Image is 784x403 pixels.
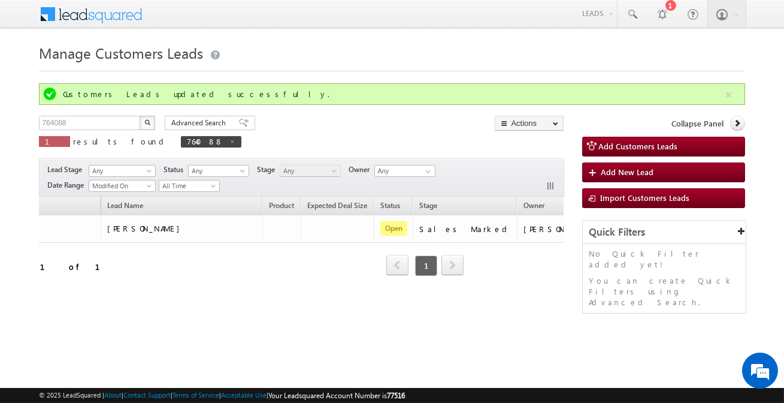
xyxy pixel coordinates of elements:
[268,391,405,400] span: Your Leadsquared Account Number is
[47,164,87,175] span: Lead Stage
[441,256,464,275] a: next
[144,119,150,125] img: Search
[39,43,203,62] span: Manage Customers Leads
[101,199,149,215] span: Lead Name
[601,167,653,177] span: Add New Lead
[589,248,740,270] p: No Quick Filter added yet!
[163,314,217,330] em: Start Chat
[196,6,225,35] div: Minimize live chat window
[523,224,602,234] div: [PERSON_NAME]
[387,391,405,400] span: 77516
[419,224,511,234] div: Sales Marked
[380,221,407,236] span: Open
[123,391,171,399] a: Contact Support
[307,201,367,210] span: Expected Deal Size
[172,391,219,399] a: Terms of Service
[583,221,746,244] div: Quick Filters
[20,63,50,79] img: d_60004797649_company_0_60004797649
[600,193,689,203] span: Import Customers Leads
[280,166,337,176] span: Any
[89,181,152,191] span: Modified On
[349,164,374,175] span: Owner
[89,166,152,176] span: Any
[45,136,64,146] span: 1
[189,166,246,176] span: Any
[523,201,544,210] span: Owner
[495,116,564,131] button: Actions
[419,166,434,178] a: Show All Items
[47,180,89,191] span: Date Range
[73,136,168,146] span: results found
[386,255,408,275] span: prev
[374,165,435,177] input: Type to Search
[39,390,405,401] span: © 2025 LeadSquared | | | | |
[413,199,443,215] a: Stage
[672,118,724,129] span: Collapse Panel
[386,256,408,275] a: prev
[589,275,740,308] p: You can create Quick Filters using Advanced Search.
[280,165,341,177] a: Any
[187,136,223,146] span: 764088
[374,199,406,215] a: Status
[188,165,249,177] a: Any
[62,63,201,79] div: Chat with us now
[159,181,216,191] span: All Time
[441,255,464,275] span: next
[598,141,677,151] span: Add Customers Leads
[257,164,280,175] span: Stage
[159,180,220,192] a: All Time
[415,255,437,276] span: 1
[89,180,156,192] a: Modified On
[419,201,437,210] span: Stage
[221,391,267,399] a: Acceptable Use
[89,165,156,177] a: Any
[171,118,229,128] span: Advanced Search
[269,201,294,210] span: Product
[63,89,723,100] div: Customers Leads updated successfully.
[301,199,373,215] a: Expected Deal Size
[107,223,186,233] span: [PERSON_NAME]
[164,164,188,175] span: Status
[16,111,219,304] textarea: Type your message and hit 'Enter'
[104,391,122,399] a: About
